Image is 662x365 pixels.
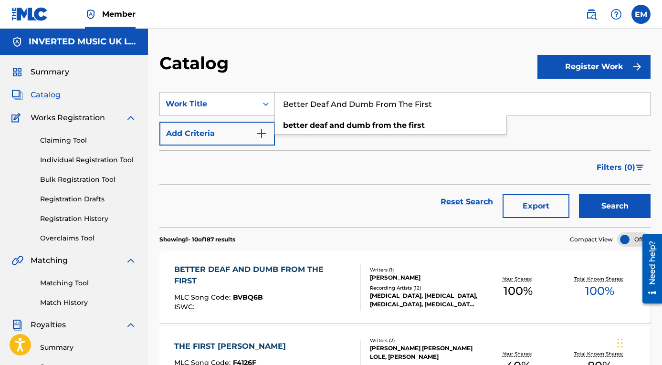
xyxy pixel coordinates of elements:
[40,155,137,165] a: Individual Registration Tool
[31,66,69,78] span: Summary
[503,350,534,357] p: Your Shares:
[372,121,391,130] strong: from
[174,341,291,352] div: THE FIRST [PERSON_NAME]
[610,9,622,20] img: help
[40,194,137,204] a: Registration Drafts
[159,235,235,244] p: Showing 1 - 10 of 187 results
[574,275,625,282] p: Total Known Shares:
[409,121,425,130] strong: first
[370,284,477,292] div: Recording Artists ( 12 )
[570,235,613,244] span: Compact View
[607,5,626,24] div: Help
[347,121,370,130] strong: dumb
[166,98,252,110] div: Work Title
[537,55,651,79] button: Register Work
[579,194,651,218] button: Search
[174,302,197,311] span: ISWC :
[159,251,651,323] a: BETTER DEAF AND DUMB FROM THE FIRSTMLC Song Code:BVBQ6BISWC:Writers (1)[PERSON_NAME]Recording Art...
[503,275,534,282] p: Your Shares:
[11,319,23,331] img: Royalties
[40,233,137,243] a: Overclaims Tool
[585,282,614,300] span: 100 %
[102,9,136,20] span: Member
[11,89,23,101] img: Catalog
[125,255,137,266] img: expand
[256,128,267,139] img: 9d2ae6d4665cec9f34b9.svg
[329,121,345,130] strong: and
[574,350,625,357] p: Total Known Shares:
[11,7,48,21] img: MLC Logo
[310,121,327,130] strong: deaf
[40,175,137,185] a: Bulk Registration Tool
[40,214,137,224] a: Registration History
[631,61,643,73] img: f7272a7cc735f4ea7f67.svg
[504,282,533,300] span: 100 %
[31,112,105,124] span: Works Registration
[11,66,23,78] img: Summary
[159,52,233,74] h2: Catalog
[11,112,24,124] img: Works Registration
[503,194,569,218] button: Export
[40,343,137,353] a: Summary
[31,89,61,101] span: Catalog
[125,112,137,124] img: expand
[614,319,662,365] iframe: Chat Widget
[617,329,623,357] div: Drag
[436,191,498,212] a: Reset Search
[631,5,651,24] div: User Menu
[635,230,662,307] iframe: Resource Center
[11,89,61,101] a: CatalogCatalog
[582,5,601,24] a: Public Search
[586,9,597,20] img: search
[370,337,477,344] div: Writers ( 2 )
[31,255,68,266] span: Matching
[597,162,635,173] span: Filters ( 0 )
[159,92,651,227] form: Search Form
[85,9,96,20] img: Top Rightsholder
[11,255,23,266] img: Matching
[370,266,477,273] div: Writers ( 1 )
[370,344,477,361] div: [PERSON_NAME] [PERSON_NAME] LOLE, [PERSON_NAME]
[29,36,137,47] h5: INVERTED MUSIC UK LTD
[174,293,233,302] span: MLC Song Code :
[11,66,69,78] a: SummarySummary
[393,121,407,130] strong: the
[31,319,66,331] span: Royalties
[283,121,308,130] strong: better
[40,298,137,308] a: Match History
[636,165,644,170] img: filter
[370,292,477,309] div: [MEDICAL_DATA], [MEDICAL_DATA], [MEDICAL_DATA], [MEDICAL_DATA], [MEDICAL_DATA]
[159,122,275,146] button: Add Criteria
[40,278,137,288] a: Matching Tool
[174,264,353,287] div: BETTER DEAF AND DUMB FROM THE FIRST
[370,273,477,282] div: [PERSON_NAME]
[591,156,651,179] button: Filters (0)
[233,293,263,302] span: BVBQ6B
[11,36,23,48] img: Accounts
[125,319,137,331] img: expand
[40,136,137,146] a: Claiming Tool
